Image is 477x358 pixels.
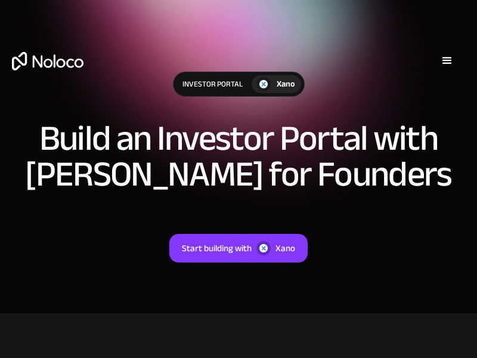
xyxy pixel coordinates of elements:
[429,43,465,79] div: menu
[182,240,252,256] div: Start building with
[12,121,465,192] h1: Build an Investor Portal with [PERSON_NAME] for Founders
[169,234,308,263] a: Start building withXano
[275,240,295,256] div: Xano
[12,52,83,70] a: home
